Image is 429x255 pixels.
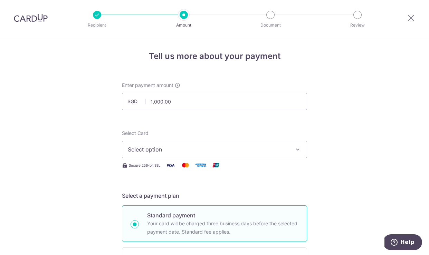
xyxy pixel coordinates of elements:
[163,161,177,169] img: Visa
[122,130,149,136] span: translation missing: en.payables.payment_networks.credit_card.summary.labels.select_card
[158,22,209,29] p: Amount
[209,161,223,169] img: Union Pay
[128,145,289,154] span: Select option
[122,82,173,89] span: Enter payment amount
[122,141,307,158] button: Select option
[147,219,298,236] p: Your card will be charged three business days before the selected payment date. Standard fee appl...
[122,50,307,62] h4: Tell us more about your payment
[179,161,192,169] img: Mastercard
[332,22,383,29] p: Review
[127,98,145,105] span: SGD
[129,163,161,168] span: Secure 256-bit SSL
[122,192,307,200] h5: Select a payment plan
[14,14,48,22] img: CardUp
[122,93,307,110] input: 0.00
[147,211,298,219] p: Standard payment
[71,22,123,29] p: Recipient
[384,234,422,252] iframe: Opens a widget where you can find more information
[245,22,296,29] p: Document
[194,161,208,169] img: American Express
